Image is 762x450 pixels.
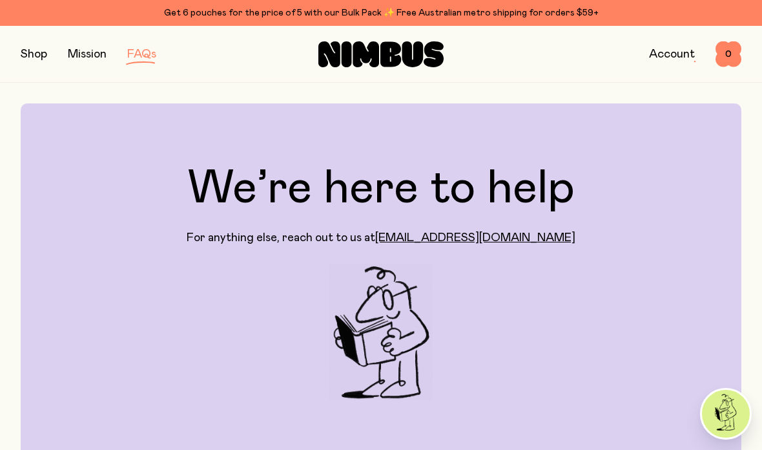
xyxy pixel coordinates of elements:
[127,48,156,60] a: FAQs
[68,48,107,60] a: Mission
[716,41,741,67] button: 0
[21,5,741,21] div: Get 6 pouches for the price of 5 with our Bulk Pack ✨ Free Australian metro shipping for orders $59+
[702,390,750,438] img: agent
[187,230,575,246] p: For anything else, reach out to us at
[188,166,575,212] h1: We’re here to help
[375,232,575,244] a: [EMAIL_ADDRESS][DOMAIN_NAME]
[649,48,695,60] a: Account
